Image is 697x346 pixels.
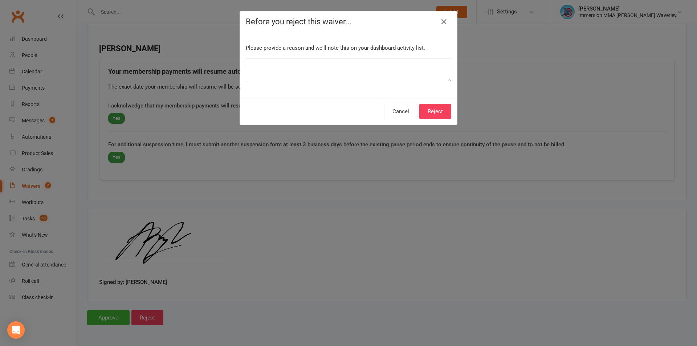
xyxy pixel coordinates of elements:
[419,104,451,119] button: Reject
[7,321,25,339] div: Open Intercom Messenger
[384,104,417,119] button: Cancel
[438,16,450,28] button: Close
[246,44,451,52] p: Please provide a reason and we'll note this on your dashboard activity list.
[246,17,451,26] h4: Before you reject this waiver...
